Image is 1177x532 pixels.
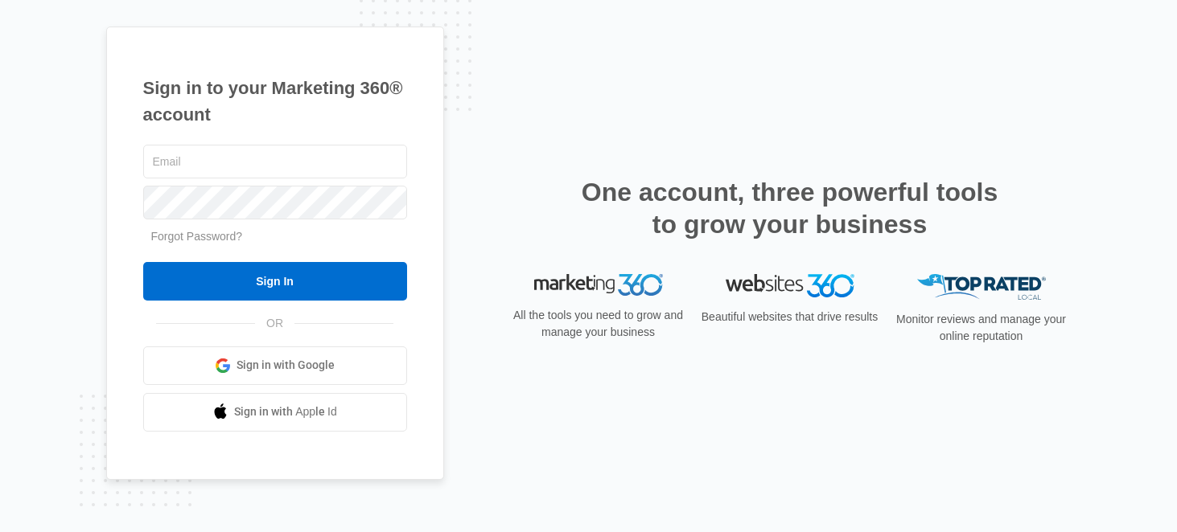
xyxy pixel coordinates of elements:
[917,274,1046,301] img: Top Rated Local
[237,357,335,374] span: Sign in with Google
[234,403,337,420] span: Sign in with Apple Id
[726,274,854,297] img: Websites 360
[143,262,407,301] input: Sign In
[577,176,1003,240] h2: One account, three powerful tools to grow your business
[143,346,407,385] a: Sign in with Google
[255,315,294,332] span: OR
[143,75,407,128] h1: Sign in to your Marketing 360® account
[143,393,407,432] a: Sign in with Apple Id
[891,311,1072,345] p: Monitor reviews and manage your online reputation
[143,145,407,178] input: Email
[534,274,663,297] img: Marketing 360
[508,307,689,341] p: All the tools you need to grow and manage your business
[700,309,880,325] p: Beautiful websites that drive results
[151,230,243,243] a: Forgot Password?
